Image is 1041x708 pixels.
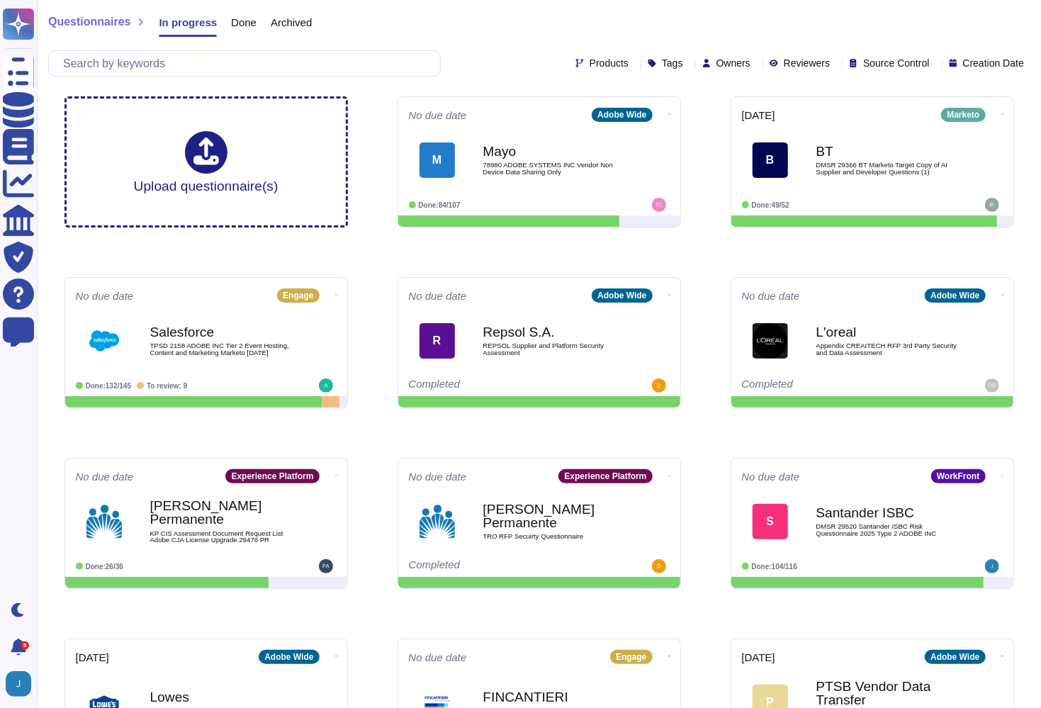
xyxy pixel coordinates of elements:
[76,652,109,663] span: [DATE]
[816,342,958,356] span: Appendix CREAITECH RFP 3rd Party Security and Data Assessment
[409,291,467,301] span: No due date
[277,288,319,303] div: Engage
[931,469,985,483] div: WorkFront
[231,17,257,28] span: Done
[409,652,467,663] span: No due date
[76,471,134,482] span: No due date
[483,533,625,540] span: TRO RFP Secuirty Questionnaire
[319,378,333,393] img: user
[159,17,217,28] span: In progress
[816,145,958,158] b: BT
[941,108,985,122] div: Marketo
[816,162,958,175] span: DMSR 29366 BT Marketo Target Copy of AI Supplier and Developer Questions (1)
[753,504,788,539] div: S
[134,131,278,193] div: Upload questionnaire(s)
[742,110,775,120] span: [DATE]
[652,559,666,573] img: user
[271,17,312,28] span: Archived
[150,690,292,704] b: Lowes
[753,142,788,178] div: B
[86,382,132,390] span: Done: 132/145
[925,288,985,303] div: Adobe Wide
[752,563,798,571] span: Done: 104/116
[3,668,41,699] button: user
[963,58,1024,68] span: Creation Date
[742,378,916,393] div: Completed
[76,291,134,301] span: No due date
[150,342,292,356] span: TPSD 2158 ADOBE INC Tier 2 Event Hosting, Content and Marketing Marketo [DATE]
[21,641,29,650] div: 5
[409,378,583,393] div: Completed
[483,342,625,356] span: REPSOL Supplier and Platform Security Assessment
[56,51,440,76] input: Search by keywords
[816,523,958,536] span: DMSR 29520 Santander ISBC Risk Questionnaire 2025 Type 2 ADOBE INC
[592,108,652,122] div: Adobe Wide
[610,650,652,664] div: Engage
[863,58,929,68] span: Source Control
[259,650,319,664] div: Adobe Wide
[147,382,187,390] span: To review: 9
[753,323,788,359] img: Logo
[319,559,333,573] img: user
[483,690,625,704] b: FINCANTIERI
[409,559,583,573] div: Completed
[483,145,625,158] b: Mayo
[483,162,625,175] span: 78980 ADOBE SYSTEMS INC Vendor Non Device Data Sharing Only
[784,58,830,68] span: Reviewers
[150,499,292,526] b: [PERSON_NAME] Permanente
[816,680,958,707] b: PTSB Vendor Data Transfer
[752,201,789,209] span: Done: 49/52
[86,563,123,571] span: Done: 26/36
[409,110,467,120] span: No due date
[662,58,683,68] span: Tags
[742,291,800,301] span: No due date
[816,325,958,339] b: L'oreal
[225,469,319,483] div: Experience Platform
[483,502,625,529] b: [PERSON_NAME] Permanente
[48,16,130,28] span: Questionnaires
[150,325,292,339] b: Salesforce
[409,471,467,482] span: No due date
[558,469,652,483] div: Experience Platform
[419,201,461,209] span: Done: 84/107
[150,530,292,544] span: KP CIS Assessment Document Request List Adobe CJA License Upgrade.29476 PR
[742,652,775,663] span: [DATE]
[6,671,31,697] img: user
[652,198,666,212] img: user
[925,650,985,664] div: Adobe Wide
[420,504,455,539] img: Logo
[420,142,455,178] div: M
[483,325,625,339] b: Repsol S.A.
[652,378,666,393] img: user
[985,559,999,573] img: user
[985,198,999,212] img: user
[985,378,999,393] img: user
[86,323,122,359] img: Logo
[590,58,629,68] span: Products
[592,288,652,303] div: Adobe Wide
[742,471,800,482] span: No due date
[86,504,122,539] img: Logo
[816,506,958,519] b: Santander ISBC
[420,323,455,359] div: R
[716,58,750,68] span: Owners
